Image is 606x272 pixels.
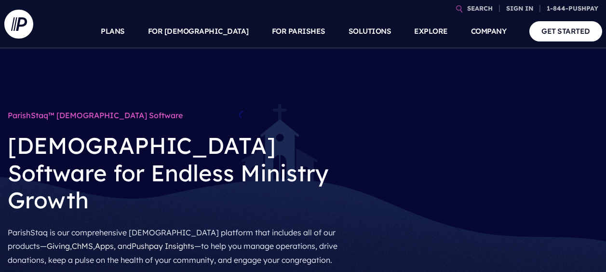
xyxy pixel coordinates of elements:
[72,241,93,251] a: ChMS
[8,222,346,271] p: ParishStaq is our comprehensive [DEMOGRAPHIC_DATA] platform that includes all of our products— , ...
[101,14,125,48] a: PLANS
[272,14,325,48] a: FOR PARISHES
[8,124,346,221] h2: [DEMOGRAPHIC_DATA] Software for Endless Ministry Growth
[529,21,602,41] a: GET STARTED
[349,14,391,48] a: SOLUTIONS
[148,14,249,48] a: FOR [DEMOGRAPHIC_DATA]
[8,106,346,124] h1: ParishStaq™ [DEMOGRAPHIC_DATA] Software
[471,14,507,48] a: COMPANY
[414,14,448,48] a: EXPLORE
[95,241,114,251] a: Apps
[47,241,70,251] a: Giving
[132,241,194,251] a: Pushpay Insights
